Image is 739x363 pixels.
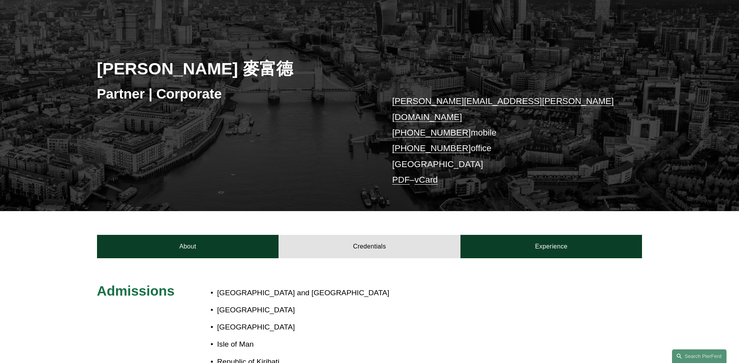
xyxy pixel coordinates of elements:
[279,235,460,258] a: Credentials
[392,175,410,185] a: PDF
[97,283,175,298] span: Admissions
[217,303,415,317] p: [GEOGRAPHIC_DATA]
[217,286,415,300] p: [GEOGRAPHIC_DATA] and [GEOGRAPHIC_DATA]
[97,85,370,102] h3: Partner | Corporate
[97,58,370,79] h2: [PERSON_NAME] 麥富德
[392,96,614,122] a: [PERSON_NAME][EMAIL_ADDRESS][PERSON_NAME][DOMAIN_NAME]
[217,338,415,351] p: Isle of Man
[392,93,619,188] p: mobile office [GEOGRAPHIC_DATA] –
[392,128,471,137] a: [PHONE_NUMBER]
[414,175,438,185] a: vCard
[217,321,415,334] p: [GEOGRAPHIC_DATA]
[97,235,279,258] a: About
[672,349,727,363] a: Search this site
[460,235,642,258] a: Experience
[392,143,471,153] a: [PHONE_NUMBER]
